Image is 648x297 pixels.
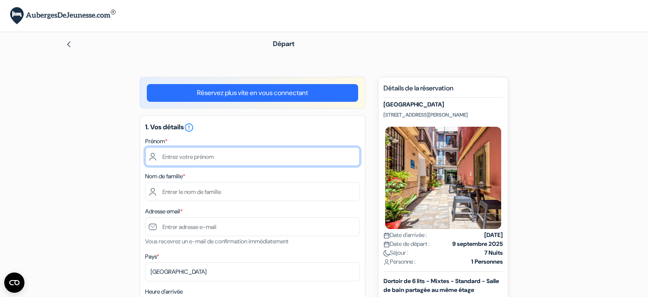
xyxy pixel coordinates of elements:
[145,147,360,166] input: Entrez votre prénom
[145,217,360,236] input: Entrer adresse e-mail
[65,41,72,48] img: left_arrow.svg
[145,123,360,133] h5: 1. Vos détails
[383,257,416,266] span: Personne :
[452,240,503,248] strong: 9 septembre 2025
[484,248,503,257] strong: 7 Nuits
[383,241,390,248] img: calendar.svg
[145,182,360,201] input: Entrer le nom de famille
[383,250,390,256] img: moon.svg
[273,39,294,48] span: Départ
[145,137,167,146] label: Prénom
[145,287,183,296] label: Heure d'arrivée
[147,84,358,102] a: Réservez plus vite en vous connectant
[383,232,390,239] img: calendar.svg
[383,277,499,294] b: Dortoir de 6 lits - Mixtes - Standard - Salle de bain partagée au même étage
[145,252,159,261] label: Pays
[184,123,194,133] i: error_outline
[145,172,185,181] label: Nom de famille
[383,240,430,248] span: Date de départ :
[383,231,427,240] span: Date d'arrivée :
[383,112,503,118] p: [STREET_ADDRESS][PERSON_NAME]
[10,7,116,25] img: AubergesDeJeunesse.com
[383,259,390,265] img: user_icon.svg
[471,257,503,266] strong: 1 Personnes
[145,207,183,216] label: Adresse email
[484,231,503,240] strong: [DATE]
[145,237,289,245] small: Vous recevrez un e-mail de confirmation immédiatement
[383,248,408,257] span: Séjour :
[383,101,503,108] h5: [GEOGRAPHIC_DATA]
[184,123,194,131] a: error_outline
[383,84,503,98] h5: Détails de la réservation
[4,272,24,293] button: Ouvrir le widget CMP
